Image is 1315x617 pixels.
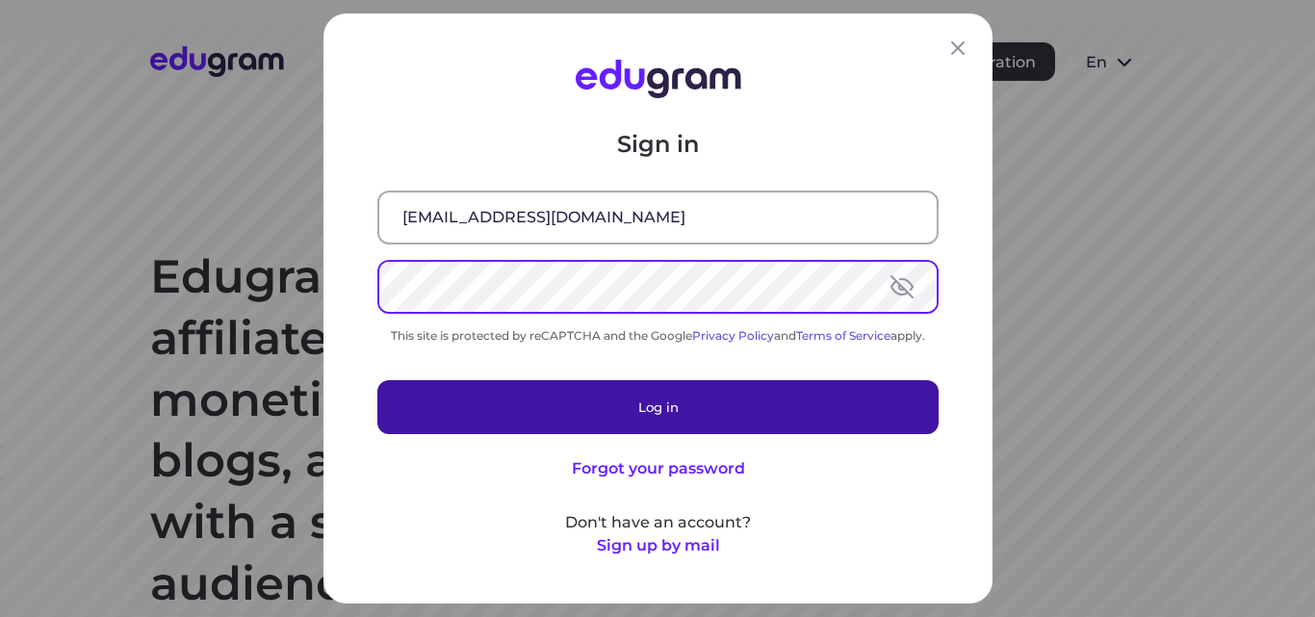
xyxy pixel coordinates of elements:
button: Forgot your password [571,457,744,480]
a: Privacy Policy [692,328,774,343]
div: This site is protected by reCAPTCHA and the Google and apply. [377,328,939,343]
input: Email [379,193,937,243]
button: Sign up by mail [596,534,719,557]
p: Sign in [377,129,939,160]
button: Log in [377,380,939,434]
img: Edugram Logo [575,60,740,98]
a: Terms of Service [796,328,890,343]
p: Don't have an account? [377,511,939,534]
